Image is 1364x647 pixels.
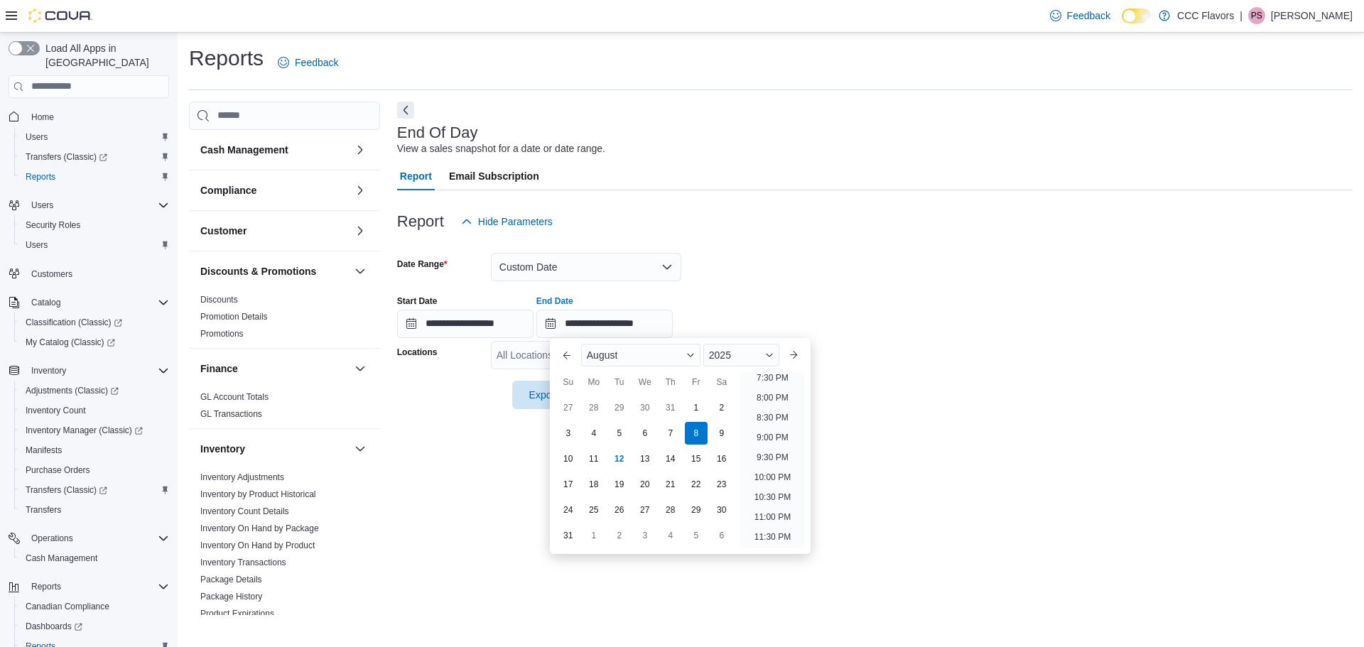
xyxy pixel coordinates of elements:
[26,317,122,328] span: Classification (Classic)
[14,597,175,616] button: Canadian Compliance
[31,297,60,308] span: Catalog
[397,259,448,270] label: Date Range
[583,473,605,496] div: day-18
[40,41,169,70] span: Load All Apps in [GEOGRAPHIC_DATA]
[26,578,67,595] button: Reports
[659,422,682,445] div: day-7
[659,447,682,470] div: day-14
[397,310,534,338] input: Press the down key to open a popover containing a calendar.
[1122,23,1122,24] span: Dark Mode
[749,528,796,545] li: 11:30 PM
[200,294,238,305] span: Discounts
[751,449,794,466] li: 9:30 PM
[557,396,580,419] div: day-27
[20,402,169,419] span: Inventory Count
[26,578,169,595] span: Reports
[200,574,262,585] span: Package Details
[20,334,121,351] a: My Catalog (Classic)
[557,371,580,393] div: Su
[189,388,380,428] div: Finance
[751,369,794,386] li: 7:30 PM
[26,294,66,311] button: Catalog
[200,472,284,482] a: Inventory Adjustments
[14,147,175,167] a: Transfers (Classic)
[200,143,349,157] button: Cash Management
[31,533,73,544] span: Operations
[455,207,558,236] button: Hide Parameters
[26,294,169,311] span: Catalog
[26,405,86,416] span: Inventory Count
[583,371,605,393] div: Mo
[536,295,573,307] label: End Date
[14,440,175,460] button: Manifests
[20,382,124,399] a: Adjustments (Classic)
[200,224,349,238] button: Customer
[1240,7,1243,24] p: |
[710,524,733,547] div: day-6
[26,337,115,348] span: My Catalog (Classic)
[581,344,700,366] div: Button. Open the month selector. August is currently selected.
[634,499,656,521] div: day-27
[200,608,274,619] span: Product Expirations
[709,349,731,361] span: 2025
[14,548,175,568] button: Cash Management
[397,124,478,141] h3: End Of Day
[710,422,733,445] div: day-9
[26,362,72,379] button: Inventory
[31,365,66,376] span: Inventory
[200,312,268,322] a: Promotion Details
[710,499,733,521] div: day-30
[1177,7,1234,24] p: CCC Flavors
[3,293,175,312] button: Catalog
[397,102,414,119] button: Next
[14,235,175,255] button: Users
[634,422,656,445] div: day-6
[26,197,169,214] span: Users
[26,362,169,379] span: Inventory
[20,129,53,146] a: Users
[3,263,175,284] button: Customers
[200,328,244,339] span: Promotions
[557,499,580,521] div: day-24
[20,422,148,439] a: Inventory Manager (Classic)
[352,263,369,280] button: Discounts & Promotions
[556,344,578,366] button: Previous Month
[200,224,247,238] h3: Customer
[397,295,438,307] label: Start Date
[200,592,262,602] a: Package History
[26,239,48,251] span: Users
[20,618,88,635] a: Dashboards
[710,473,733,496] div: day-23
[20,462,96,479] a: Purchase Orders
[20,129,169,146] span: Users
[14,215,175,235] button: Security Roles
[200,143,288,157] h3: Cash Management
[352,222,369,239] button: Customer
[200,311,268,322] span: Promotion Details
[3,361,175,381] button: Inventory
[608,422,631,445] div: day-5
[1122,9,1152,23] input: Dark Mode
[685,422,708,445] div: day-8
[14,332,175,352] a: My Catalog (Classic)
[200,609,274,619] a: Product Expirations
[26,197,59,214] button: Users
[20,501,67,518] a: Transfers
[200,391,269,403] span: GL Account Totals
[14,127,175,147] button: Users
[659,524,682,547] div: day-4
[512,381,592,409] button: Export
[659,473,682,496] div: day-21
[189,44,264,72] h1: Reports
[557,447,580,470] div: day-10
[608,499,631,521] div: day-26
[26,131,48,143] span: Users
[295,55,338,70] span: Feedback
[28,9,92,23] img: Cova
[20,422,169,439] span: Inventory Manager (Classic)
[3,195,175,215] button: Users
[14,480,175,500] a: Transfers (Classic)
[200,392,269,402] a: GL Account Totals
[200,591,262,602] span: Package History
[20,148,113,165] a: Transfers (Classic)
